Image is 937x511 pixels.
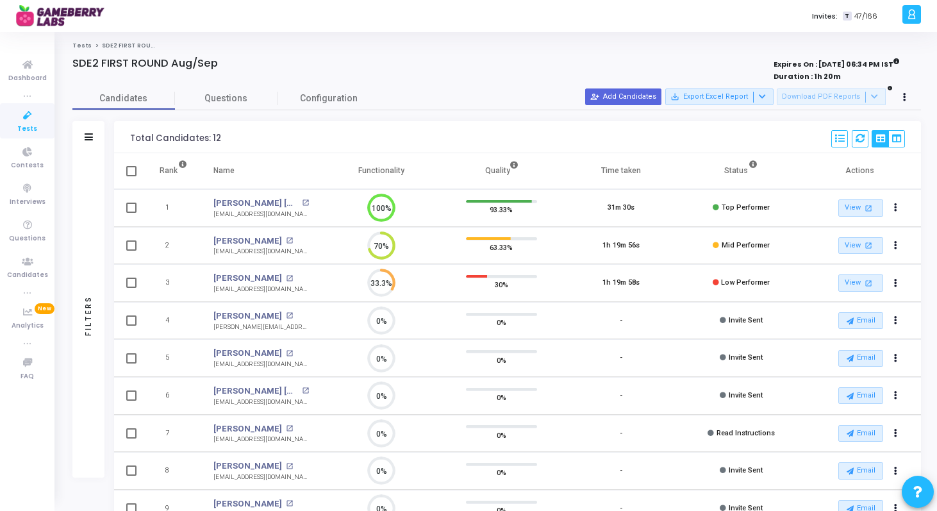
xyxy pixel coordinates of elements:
button: Email [838,462,883,479]
div: - [620,465,622,476]
div: 1h 19m 56s [602,240,640,251]
th: Actions [801,153,921,189]
mat-icon: open_in_new [286,425,293,432]
div: [EMAIL_ADDRESS][DOMAIN_NAME] [213,285,309,294]
a: [PERSON_NAME] [213,423,282,435]
span: Questions [175,92,278,105]
button: Actions [887,237,905,255]
strong: Expires On : [DATE] 06:34 PM IST [774,56,900,70]
a: [PERSON_NAME] [213,310,282,323]
span: Top Performer [722,203,770,212]
td: 8 [146,452,201,490]
button: Email [838,425,883,442]
span: Invite Sent [729,466,763,474]
mat-icon: open_in_new [286,500,293,507]
a: View [838,237,883,255]
mat-icon: save_alt [670,92,679,101]
a: Tests [72,42,92,49]
span: T [843,12,851,21]
mat-icon: open_in_new [863,203,874,214]
mat-icon: open_in_new [286,275,293,282]
span: 0% [497,466,506,479]
th: Status [681,153,801,189]
div: [EMAIL_ADDRESS][DOMAIN_NAME] [213,210,309,219]
span: Contests [11,160,44,171]
div: Name [213,163,235,178]
span: 47/166 [854,11,877,22]
span: 63.33% [490,240,513,253]
div: [EMAIL_ADDRESS][DOMAIN_NAME] [213,435,309,444]
td: 4 [146,302,201,340]
td: 2 [146,227,201,265]
mat-icon: open_in_new [286,463,293,470]
h4: SDE2 FIRST ROUND Aug/Sep [72,57,218,70]
mat-icon: open_in_new [863,240,874,251]
div: 1h 19m 58s [602,278,640,289]
a: View [838,274,883,292]
td: 1 [146,189,201,227]
span: Invite Sent [729,316,763,324]
td: 7 [146,415,201,453]
button: Actions [887,349,905,367]
a: [PERSON_NAME] [213,498,282,510]
button: Actions [887,274,905,292]
mat-icon: open_in_new [286,312,293,319]
img: logo [16,3,112,29]
span: Dashboard [8,73,47,84]
span: New [35,303,54,314]
div: - [620,353,622,364]
div: Time taken [601,163,641,178]
span: 0% [497,316,506,329]
div: - [620,428,622,439]
a: [PERSON_NAME] [213,272,282,285]
button: Email [838,387,883,404]
span: Invite Sent [729,353,763,362]
span: Tests [17,124,37,135]
button: Actions [887,387,905,405]
span: 0% [497,428,506,441]
button: Export Excel Report [665,88,774,105]
div: [EMAIL_ADDRESS][DOMAIN_NAME] [213,360,309,369]
span: 93.33% [490,203,513,216]
a: [PERSON_NAME] [213,347,282,360]
button: Email [838,312,883,329]
button: Actions [887,312,905,330]
span: 0% [497,353,506,366]
a: [PERSON_NAME] [PERSON_NAME] [213,197,298,210]
button: Email [838,350,883,367]
td: 3 [146,264,201,302]
td: 5 [146,339,201,377]
a: [PERSON_NAME] [PERSON_NAME] [213,385,298,398]
div: [EMAIL_ADDRESS][DOMAIN_NAME] [213,473,309,482]
strong: Duration : 1h 20m [774,71,841,81]
span: 0% [497,391,506,404]
button: Actions [887,462,905,480]
div: - [620,390,622,401]
span: Configuration [300,92,358,105]
span: Candidates [7,270,48,281]
span: FAQ [21,371,34,382]
div: - [620,315,622,326]
a: View [838,199,883,217]
span: 30% [495,278,508,291]
nav: breadcrumb [72,42,921,50]
span: Questions [9,233,46,244]
button: Actions [887,424,905,442]
span: Candidates [72,92,175,105]
mat-icon: open_in_new [286,237,293,244]
a: [PERSON_NAME] [213,235,282,247]
td: 6 [146,377,201,415]
div: Filters [83,245,94,386]
a: [PERSON_NAME] [213,460,282,473]
div: View Options [872,130,905,147]
mat-icon: person_add_alt [590,92,599,101]
label: Invites: [812,11,838,22]
span: Read Instructions [717,429,775,437]
span: Analytics [12,321,44,331]
span: Interviews [10,197,46,208]
span: Mid Performer [722,241,770,249]
th: Quality [442,153,561,189]
div: [PERSON_NAME][EMAIL_ADDRESS][DOMAIN_NAME] [213,323,309,332]
button: Download PDF Reports [777,88,886,105]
